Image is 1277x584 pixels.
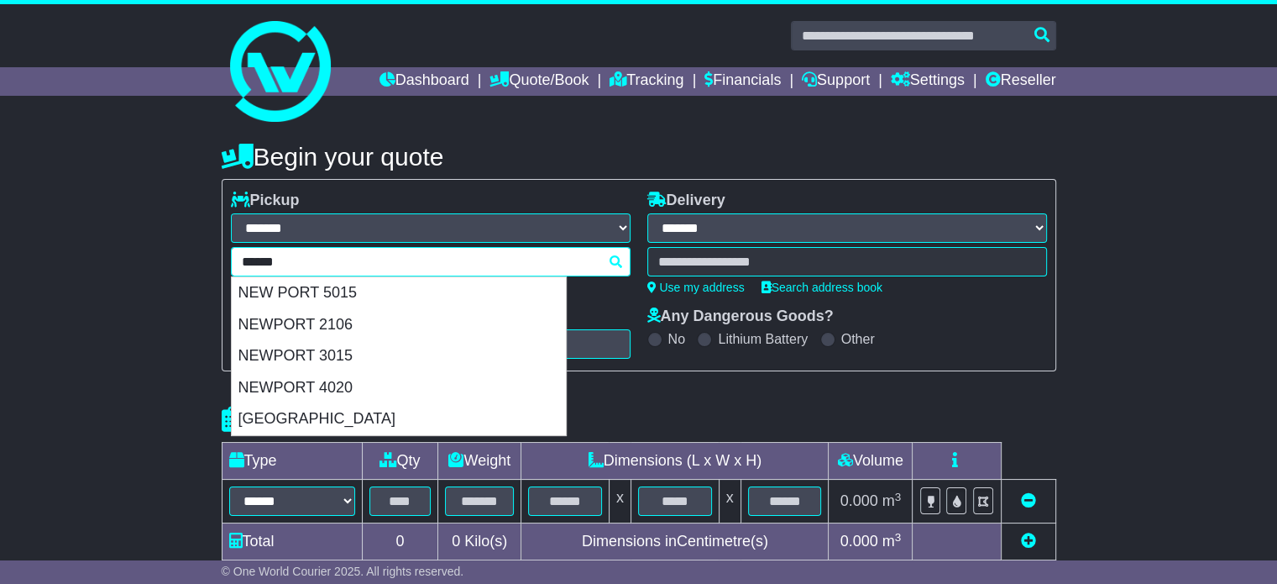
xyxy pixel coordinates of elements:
[761,281,882,294] a: Search address book
[840,533,878,550] span: 0.000
[718,331,808,347] label: Lithium Battery
[222,406,432,434] h4: Package details |
[521,523,829,560] td: Dimensions in Centimetre(s)
[647,308,834,326] label: Any Dangerous Goods?
[609,480,631,523] td: x
[231,247,631,276] typeahead: Please provide city
[438,523,521,560] td: Kilo(s)
[222,523,362,560] td: Total
[841,331,875,347] label: Other
[802,67,870,96] a: Support
[379,67,469,96] a: Dashboard
[895,491,902,503] sup: 3
[452,533,460,550] span: 0
[829,443,913,480] td: Volume
[882,492,902,509] span: m
[647,281,745,294] a: Use my address
[891,67,965,96] a: Settings
[840,492,878,509] span: 0.000
[521,443,829,480] td: Dimensions (L x W x H)
[222,443,362,480] td: Type
[232,340,566,372] div: NEWPORT 3015
[231,192,300,210] label: Pickup
[985,67,1055,96] a: Reseller
[1021,492,1036,509] a: Remove this item
[438,443,521,480] td: Weight
[895,531,902,544] sup: 3
[719,480,741,523] td: x
[1021,533,1036,550] a: Add new item
[610,67,683,96] a: Tracking
[232,277,566,309] div: NEW PORT 5015
[222,565,464,578] span: © One World Courier 2025. All rights reserved.
[232,309,566,341] div: NEWPORT 2106
[704,67,781,96] a: Financials
[362,523,438,560] td: 0
[222,143,1056,171] h4: Begin your quote
[668,331,685,347] label: No
[489,67,589,96] a: Quote/Book
[362,443,438,480] td: Qty
[882,533,902,550] span: m
[232,403,566,435] div: [GEOGRAPHIC_DATA]
[232,372,566,404] div: NEWPORT 4020
[647,192,725,210] label: Delivery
